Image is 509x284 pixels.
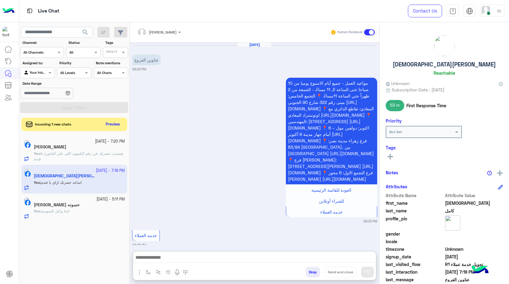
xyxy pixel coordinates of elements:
small: 06:23 PM [132,67,146,72]
a: Contact Us [408,5,442,17]
span: هستذت حضرتك في رقم التليفون اللي علي الفاتورة يا فندم [34,151,123,161]
img: send message [364,269,370,275]
label: Channel: [23,40,63,45]
p: 20/9/2025, 6:23 PM [286,78,377,184]
span: 2025-09-20T16:19:12.372Z [445,269,503,275]
button: Drop [306,267,320,277]
span: خدمه العملاء [135,233,157,238]
img: create order [166,270,171,275]
button: Trigger scenario [153,267,163,277]
img: Logo [2,5,15,17]
img: select flow [146,270,151,275]
small: [DATE] - 7:20 PM [95,139,125,144]
img: profile [495,7,503,15]
img: hulul-logo.png [469,260,491,281]
span: للشراء أونلاين [319,198,344,204]
span: You [34,209,40,213]
span: You [34,151,40,156]
button: Preview [103,120,123,129]
button: Apply Filters [20,102,128,113]
span: العودة للقائمة الرئيسية [311,187,351,193]
small: Human Handover [337,30,363,35]
img: send attachment [136,269,143,276]
label: Tags [105,40,128,45]
h5: [DEMOGRAPHIC_DATA][PERSON_NAME] [393,61,496,68]
h6: Notes [386,170,398,175]
span: تحويل خدمة عملاء R1 [445,261,503,268]
span: null [445,238,503,245]
img: picture [434,35,455,56]
h6: [DATE] [238,43,271,47]
small: [DATE] - 5:11 PM [97,197,125,202]
span: Unknown [445,246,503,252]
img: add [497,170,503,176]
img: Trigger scenario [156,270,161,275]
span: 53 m [386,100,404,111]
span: Incoming 1 new chats [35,122,71,127]
span: search [82,29,89,36]
label: Priority [59,60,91,66]
small: 06:25 PM [132,243,146,247]
span: Attribute Name [386,192,444,199]
span: last_name [386,208,444,214]
span: last_message [386,276,444,283]
img: send voice note [174,269,181,276]
span: first_name [386,200,444,206]
img: 322208621163248 [2,27,13,37]
span: First Response Time [406,102,446,109]
span: last_visited_flow [386,261,444,268]
label: Note mentions [96,60,127,66]
img: Facebook [25,200,31,206]
span: last_interaction [386,269,444,275]
p: 20/9/2025, 6:23 PM [132,55,161,65]
span: timezone [386,246,444,252]
img: make a call [183,270,188,275]
label: Status [68,40,100,45]
span: profile_pic [386,215,444,229]
span: مواعيد العمل - جميع أيام الاسبوع يوميا من 10 صباحا حتى الساعة الـ 11 مساءً. - الجمعة من 2 ظهراً ح... [288,80,374,182]
img: notes [487,171,492,176]
button: select flow [143,267,153,277]
span: عناوين الفروع [445,276,503,283]
div: Select [105,49,117,56]
img: picture [24,140,29,145]
b: : [34,209,41,213]
button: Send and close [325,267,356,277]
button: create order [163,267,174,277]
small: 06:23 PM [363,219,377,224]
img: tab [26,7,33,15]
h5: Mahmoud Radwan [34,144,66,150]
label: Date Range [23,81,91,86]
span: 2025-09-20T15:24:03.299Z [445,254,503,260]
img: tab [466,8,473,15]
span: signup_date [386,254,444,260]
img: picture [445,215,460,231]
span: Subscription Date : [DATE] [392,87,444,93]
h6: Tags [386,145,503,150]
img: userImage [482,6,490,15]
a: tab [447,5,459,17]
b: : [34,151,41,156]
span: احنا وكيل للسويدي [41,209,69,213]
span: كامل [445,208,503,214]
span: null [445,231,503,237]
label: Assigned to: [23,60,54,66]
span: [PERSON_NAME] [149,30,177,34]
button: search [78,27,93,40]
span: رمضان [445,200,503,206]
span: خدمه العملاء [320,209,343,215]
span: Attribute Value [445,192,503,199]
h5: احمد سويلم حسونه [34,202,80,208]
h6: Priority [386,118,402,123]
img: Facebook [25,142,31,148]
span: gender [386,231,444,237]
b: Not Set [389,130,402,134]
img: tab [449,8,456,15]
h6: Reachable [434,70,455,76]
span: locale [386,238,444,245]
img: picture [24,197,29,203]
p: Live Chat [38,7,59,15]
span: Unknown [386,80,409,87]
h6: Attributes [386,184,407,189]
